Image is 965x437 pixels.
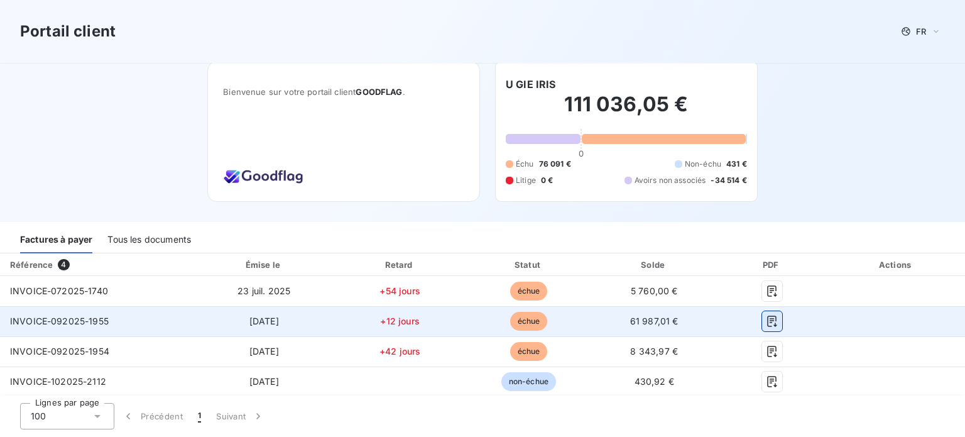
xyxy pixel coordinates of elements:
[510,342,548,361] span: échue
[249,346,279,357] span: [DATE]
[58,259,69,270] span: 4
[31,410,46,423] span: 100
[379,346,420,357] span: +42 jours
[635,376,674,387] span: 430,92 €
[516,158,534,170] span: Échu
[10,316,109,326] span: INVOICE-092025-1955
[380,316,419,326] span: +12 jours
[685,158,721,170] span: Non-échu
[830,258,962,271] div: Actions
[630,346,678,357] span: 8 343,97 €
[506,77,556,92] h6: U GIE IRIS
[631,285,678,296] span: 5 760,00 €
[114,403,190,429] button: Précédent
[196,258,333,271] div: Émise le
[190,403,209,429] button: 1
[595,258,714,271] div: Solde
[506,92,747,130] h2: 111 036,05 €
[467,258,589,271] div: Statut
[10,376,106,387] span: INVOICE-102025-2112
[198,410,201,423] span: 1
[726,158,747,170] span: 431 €
[579,148,584,158] span: 0
[20,20,116,43] h3: Portail client
[711,175,746,186] span: -34 514 €
[916,26,926,36] span: FR
[516,175,536,186] span: Litige
[223,164,303,186] img: Company logo
[635,175,706,186] span: Avoirs non associés
[379,285,420,296] span: +54 jours
[249,376,279,387] span: [DATE]
[630,316,679,326] span: 61 987,01 €
[510,312,548,331] span: échue
[337,258,462,271] div: Retard
[249,316,279,326] span: [DATE]
[10,285,108,296] span: INVOICE-072025-1740
[223,87,464,97] span: Bienvenue sur votre portail client .
[20,227,92,253] div: Factures à payer
[501,372,556,391] span: non-échue
[539,158,571,170] span: 76 091 €
[510,282,548,301] span: échue
[237,285,290,296] span: 23 juil. 2025
[541,175,553,186] span: 0 €
[209,403,272,429] button: Suivant
[356,87,402,97] span: GOODFLAG
[10,346,109,357] span: INVOICE-092025-1954
[107,227,191,253] div: Tous les documents
[719,258,825,271] div: PDF
[10,260,53,270] div: Référence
